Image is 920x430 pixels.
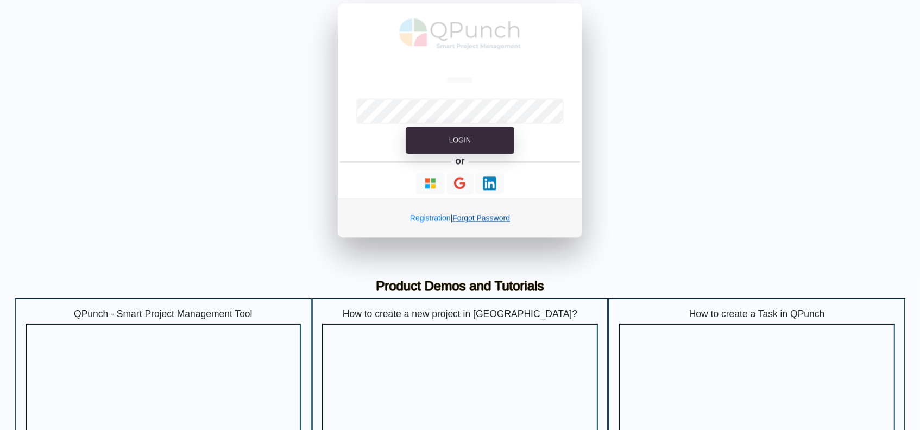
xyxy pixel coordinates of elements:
[453,161,467,176] h5: or
[322,308,598,320] h5: How to create a new project in [GEOGRAPHIC_DATA]?
[483,184,496,198] img: Loading...
[424,184,437,198] img: Loading...
[338,206,582,245] div: |
[23,279,897,294] h3: Product Demos and Tutorials
[452,221,510,230] a: Forgot Password
[406,134,514,161] button: Login
[447,180,474,203] button: Continue With Google
[410,221,451,230] a: Registration
[399,22,521,61] img: QPunch
[475,180,504,201] button: Continue With LinkedIn
[619,308,895,320] h5: How to create a Task in QPunch
[26,308,301,320] h5: QPunch - Smart Project Management Tool
[416,180,445,201] button: Continue With Microsoft Azure
[449,143,471,151] span: Login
